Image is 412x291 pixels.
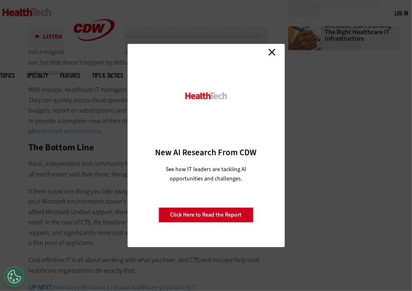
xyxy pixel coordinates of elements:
[266,46,278,58] a: Close
[156,165,256,183] p: See how IT leaders are tackling AI opportunities and challenges.
[159,207,254,223] a: Click Here to Read the Report
[4,267,24,287] button: Open Preferences
[142,147,270,158] h3: New AI Research From CDW
[184,91,228,100] img: HealthTech_0.png
[4,267,24,287] div: Cookies Settings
